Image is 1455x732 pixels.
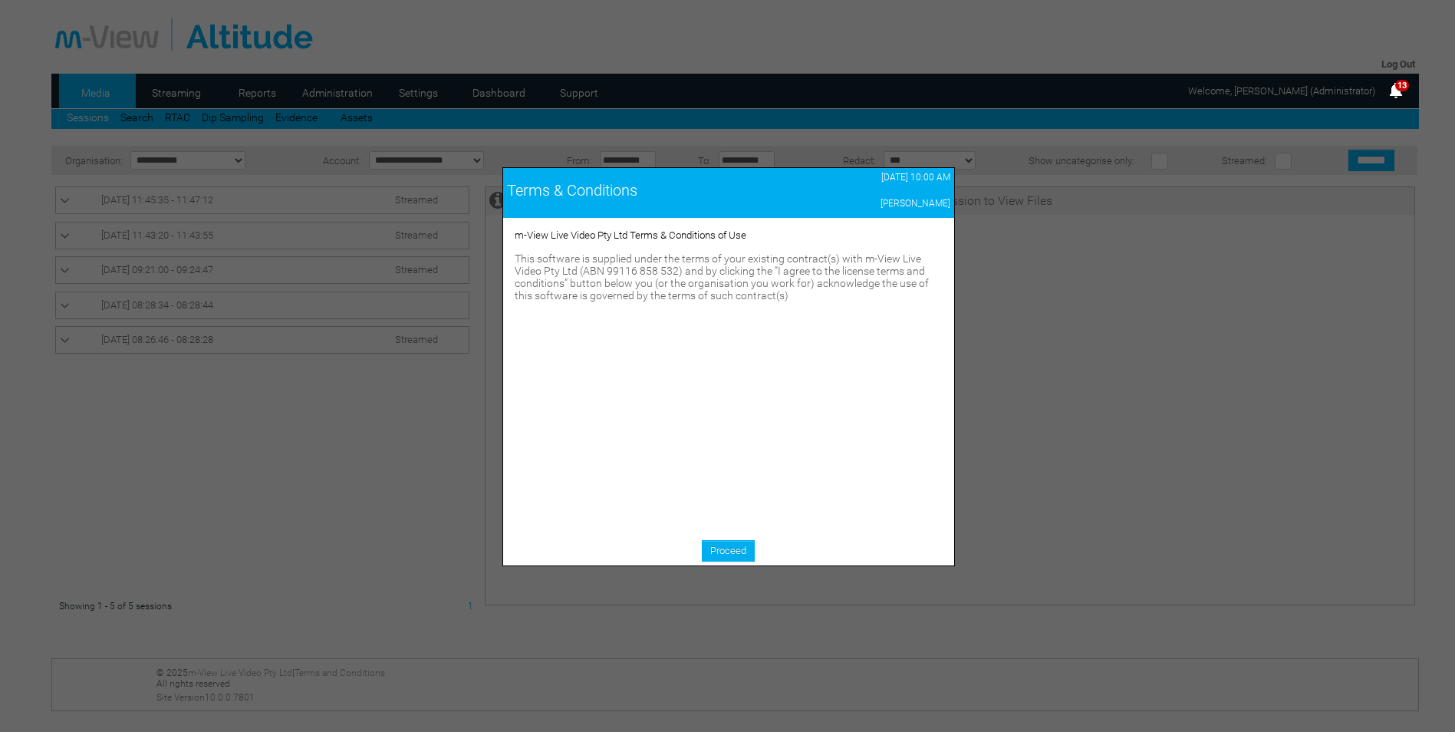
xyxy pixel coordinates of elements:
[515,229,746,241] span: m-View Live Video Pty Ltd Terms & Conditions of Use
[515,252,929,302] span: This software is supplied under the terms of your existing contract(s) with m-View Live Video Pty...
[1395,80,1409,91] span: 13
[792,194,953,213] td: [PERSON_NAME]
[792,168,953,186] td: [DATE] 10:00 AM
[507,181,788,199] div: Terms & Conditions
[1387,81,1405,100] img: bell25.png
[702,540,755,562] a: Proceed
